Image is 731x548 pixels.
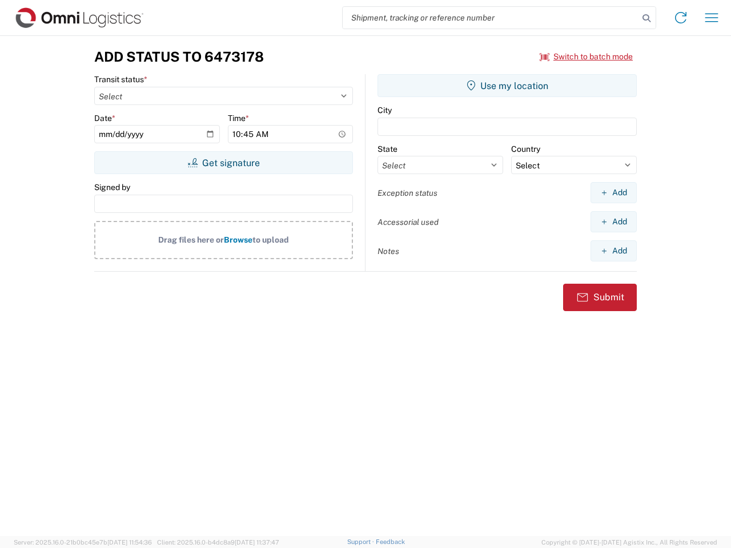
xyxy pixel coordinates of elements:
[377,105,392,115] label: City
[158,235,224,244] span: Drag files here or
[377,217,439,227] label: Accessorial used
[347,538,376,545] a: Support
[94,74,147,84] label: Transit status
[377,144,397,154] label: State
[377,188,437,198] label: Exception status
[343,7,638,29] input: Shipment, tracking or reference number
[563,284,637,311] button: Submit
[94,49,264,65] h3: Add Status to 6473178
[541,537,717,547] span: Copyright © [DATE]-[DATE] Agistix Inc., All Rights Reserved
[591,211,637,232] button: Add
[235,539,279,546] span: [DATE] 11:37:47
[14,539,152,546] span: Server: 2025.16.0-21b0bc45e7b
[157,539,279,546] span: Client: 2025.16.0-b4dc8a9
[94,182,130,192] label: Signed by
[94,113,115,123] label: Date
[252,235,289,244] span: to upload
[511,144,540,154] label: Country
[591,240,637,261] button: Add
[377,74,637,97] button: Use my location
[540,47,633,66] button: Switch to batch mode
[377,246,399,256] label: Notes
[591,182,637,203] button: Add
[228,113,249,123] label: Time
[224,235,252,244] span: Browse
[107,539,152,546] span: [DATE] 11:54:36
[94,151,353,174] button: Get signature
[376,538,405,545] a: Feedback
